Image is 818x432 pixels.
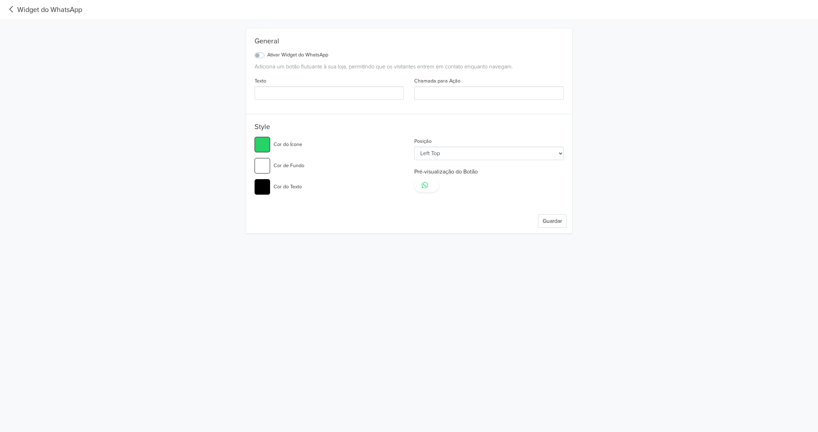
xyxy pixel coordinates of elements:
[255,77,266,85] label: Texto
[414,138,432,145] label: Posição
[274,162,304,170] label: Cor de Fundo
[267,51,328,59] label: Ativar Widget do WhatsApp
[414,77,460,85] label: Chamada para Ação
[538,214,567,228] button: Guardar
[274,141,302,148] label: Cor do Ícone
[255,123,564,134] h5: Style
[6,5,82,15] a: Widget do WhatsApp
[274,183,302,191] label: Cor do Texto
[255,62,564,71] div: Adiciona um botão flutuante à sua loja, permitindo que os visitantes entrem em contato enquanto n...
[414,169,564,175] h6: Pré-visualização do Botão
[255,37,564,48] div: General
